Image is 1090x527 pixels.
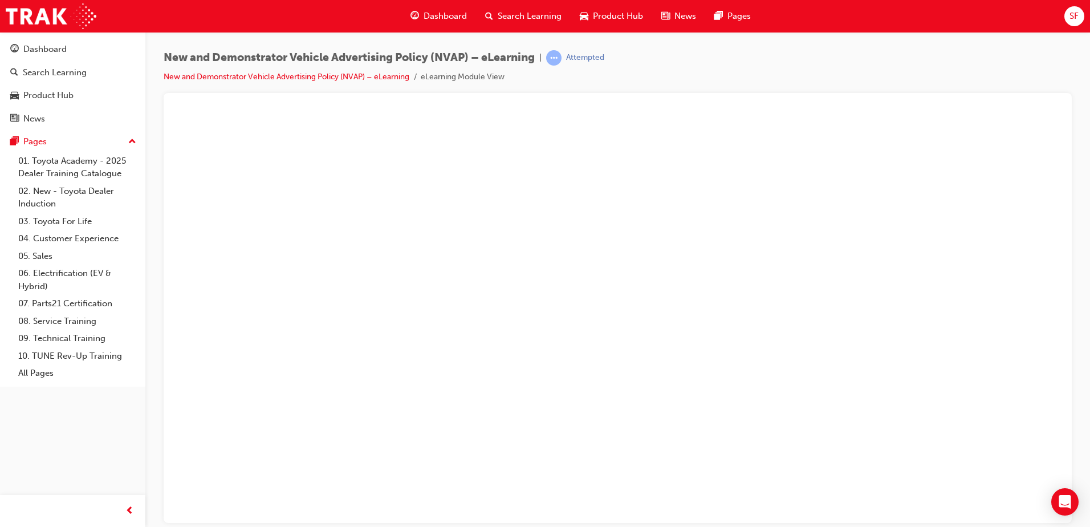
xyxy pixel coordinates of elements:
[571,5,652,28] a: car-iconProduct Hub
[5,62,141,83] a: Search Learning
[5,37,141,131] button: DashboardSearch LearningProduct HubNews
[498,10,562,23] span: Search Learning
[727,10,751,23] span: Pages
[476,5,571,28] a: search-iconSearch Learning
[5,85,141,106] a: Product Hub
[5,108,141,129] a: News
[125,504,134,518] span: prev-icon
[401,5,476,28] a: guage-iconDashboard
[23,66,87,79] div: Search Learning
[1064,6,1084,26] button: SF
[1051,488,1079,516] div: Open Intercom Messenger
[5,131,141,152] button: Pages
[421,71,505,84] li: eLearning Module View
[14,265,141,295] a: 06. Electrification (EV & Hybrid)
[14,213,141,230] a: 03. Toyota For Life
[714,9,723,23] span: pages-icon
[23,89,74,102] div: Product Hub
[10,44,19,55] span: guage-icon
[10,91,19,101] span: car-icon
[1069,10,1079,23] span: SF
[23,112,45,125] div: News
[10,68,18,78] span: search-icon
[539,51,542,64] span: |
[23,43,67,56] div: Dashboard
[14,313,141,330] a: 08. Service Training
[164,51,535,64] span: New and Demonstrator Vehicle Advertising Policy (NVAP) – eLearning
[14,364,141,382] a: All Pages
[424,10,467,23] span: Dashboard
[14,183,141,213] a: 02. New - Toyota Dealer Induction
[5,39,141,60] a: Dashboard
[128,135,136,149] span: up-icon
[705,5,760,28] a: pages-iconPages
[14,230,141,248] a: 04. Customer Experience
[593,10,643,23] span: Product Hub
[14,347,141,365] a: 10. TUNE Rev-Up Training
[652,5,705,28] a: news-iconNews
[661,9,670,23] span: news-icon
[546,50,562,66] span: learningRecordVerb_ATTEMPT-icon
[566,52,604,63] div: Attempted
[10,114,19,124] span: news-icon
[10,137,19,147] span: pages-icon
[23,135,47,148] div: Pages
[410,9,419,23] span: guage-icon
[6,3,96,29] img: Trak
[14,330,141,347] a: 09. Technical Training
[580,9,588,23] span: car-icon
[14,295,141,313] a: 07. Parts21 Certification
[14,152,141,183] a: 01. Toyota Academy - 2025 Dealer Training Catalogue
[674,10,696,23] span: News
[164,72,409,82] a: New and Demonstrator Vehicle Advertising Policy (NVAP) – eLearning
[485,9,493,23] span: search-icon
[14,248,141,265] a: 05. Sales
